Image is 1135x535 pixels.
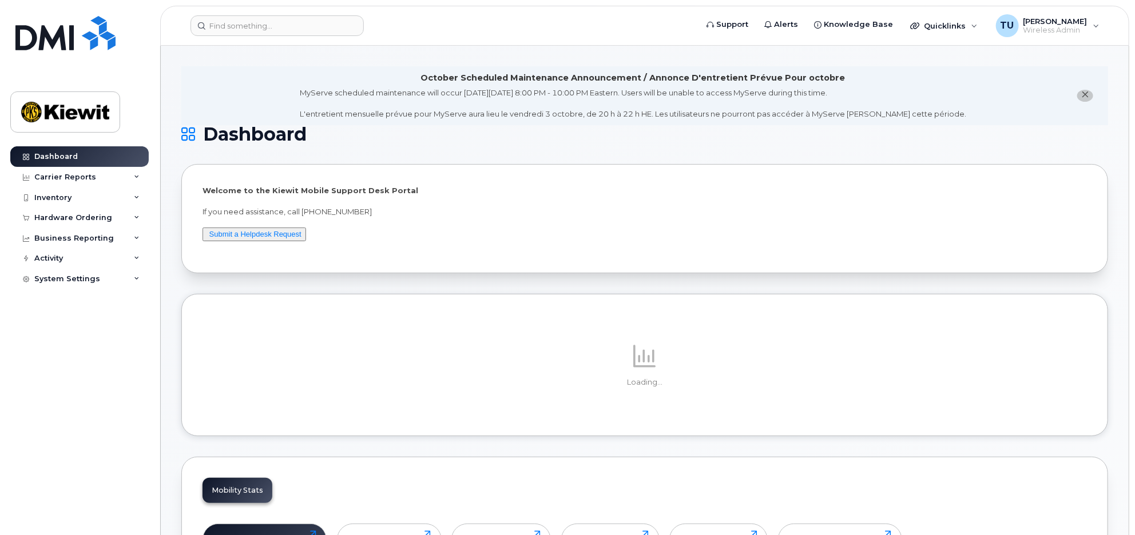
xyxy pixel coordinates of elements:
a: Submit a Helpdesk Request [209,230,301,238]
iframe: Messenger Launcher [1085,485,1126,526]
button: Submit a Helpdesk Request [203,227,306,242]
p: If you need assistance, call [PHONE_NUMBER] [203,206,1087,217]
span: Dashboard [203,126,307,143]
button: close notification [1077,90,1093,102]
div: MyServe scheduled maintenance will occur [DATE][DATE] 8:00 PM - 10:00 PM Eastern. Users will be u... [300,87,966,119]
p: Welcome to the Kiewit Mobile Support Desk Portal [203,185,1087,196]
p: Loading... [203,377,1087,388]
div: October Scheduled Maintenance Announcement / Annonce D'entretient Prévue Pour octobre [421,72,846,84]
